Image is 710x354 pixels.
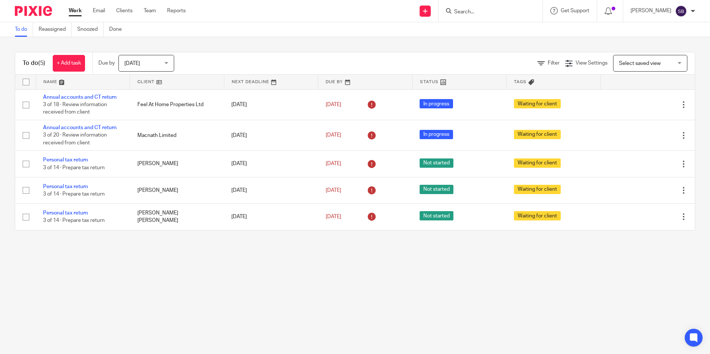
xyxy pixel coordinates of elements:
[514,158,561,168] span: Waiting for client
[326,102,341,107] span: [DATE]
[420,158,453,168] span: Not started
[514,80,527,84] span: Tags
[420,211,453,220] span: Not started
[619,61,661,66] span: Select saved view
[53,55,85,72] a: + Add task
[420,99,453,108] span: In progress
[561,8,589,13] span: Get Support
[130,120,224,150] td: Macnath Limited
[77,22,104,37] a: Snoozed
[43,210,88,216] a: Personal tax return
[130,177,224,203] td: [PERSON_NAME]
[98,59,115,67] p: Due by
[576,60,608,66] span: View Settings
[15,22,33,37] a: To do
[224,120,318,150] td: [DATE]
[38,60,45,66] span: (5)
[326,161,341,166] span: [DATE]
[93,7,105,14] a: Email
[43,125,117,130] a: Annual accounts and CT return
[69,7,82,14] a: Work
[675,5,687,17] img: svg%3E
[130,204,224,230] td: [PERSON_NAME] [PERSON_NAME]
[23,59,45,67] h1: To do
[130,151,224,177] td: [PERSON_NAME]
[453,9,520,16] input: Search
[39,22,72,37] a: Reassigned
[548,60,560,66] span: Filter
[514,211,561,220] span: Waiting for client
[43,184,88,189] a: Personal tax return
[43,95,117,100] a: Annual accounts and CT return
[43,191,105,197] span: 3 of 14 · Prepare tax return
[130,89,224,120] td: Feel At Home Properties Ltd
[144,7,156,14] a: Team
[224,151,318,177] td: [DATE]
[514,99,561,108] span: Waiting for client
[15,6,52,16] img: Pixie
[43,102,107,115] span: 3 of 18 · Review information received from client
[326,133,341,138] span: [DATE]
[514,130,561,139] span: Waiting for client
[224,89,318,120] td: [DATE]
[116,7,133,14] a: Clients
[631,7,671,14] p: [PERSON_NAME]
[43,165,105,170] span: 3 of 14 · Prepare tax return
[43,133,107,146] span: 3 of 20 · Review information received from client
[326,214,341,219] span: [DATE]
[224,204,318,230] td: [DATE]
[124,61,140,66] span: [DATE]
[43,218,105,223] span: 3 of 14 · Prepare tax return
[109,22,127,37] a: Done
[326,188,341,193] span: [DATE]
[420,130,453,139] span: In progress
[224,177,318,203] td: [DATE]
[43,157,88,163] a: Personal tax return
[167,7,186,14] a: Reports
[514,185,561,194] span: Waiting for client
[420,185,453,194] span: Not started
